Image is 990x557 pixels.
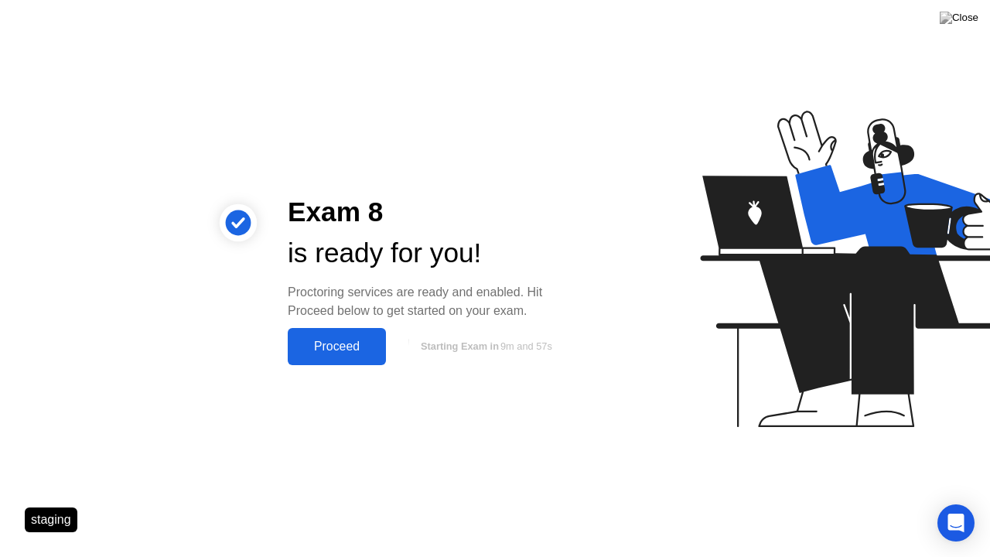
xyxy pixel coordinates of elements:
div: Open Intercom Messenger [937,504,975,542]
span: 9m and 57s [500,340,552,352]
div: staging [25,507,77,532]
div: is ready for you! [288,233,575,274]
div: Exam 8 [288,192,575,233]
div: Proctoring services are ready and enabled. Hit Proceed below to get started on your exam. [288,283,575,320]
img: Close [940,12,978,24]
button: Proceed [288,328,386,365]
div: Proceed [292,340,381,354]
button: Starting Exam in9m and 57s [394,332,575,361]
